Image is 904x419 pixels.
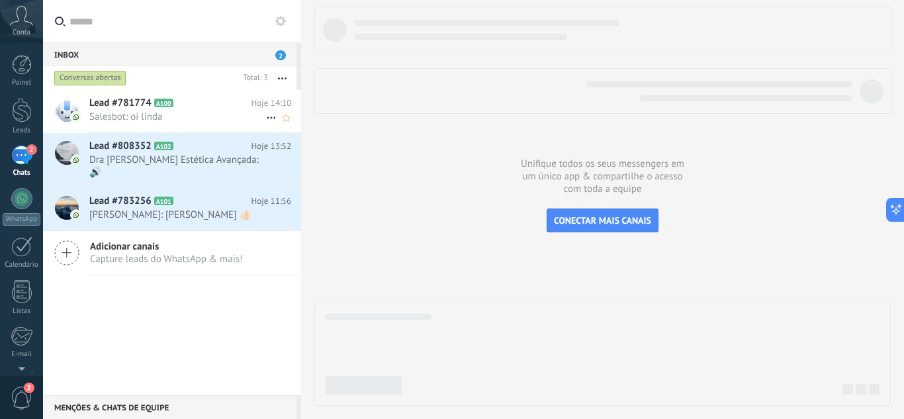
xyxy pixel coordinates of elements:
[3,79,41,87] div: Painel
[251,97,291,110] span: Hoje 14:10
[43,395,296,419] div: Menções & Chats de equipe
[275,50,286,60] span: 2
[89,209,266,221] span: [PERSON_NAME]: [PERSON_NAME] 👍🏻
[43,133,301,187] a: Lead #808352 A102 Hoje 13:52 Dra [PERSON_NAME] Estética Avançada: 🔊
[3,213,40,226] div: WhatsApp
[554,214,651,226] span: CONECTAR MAIS CANAIS
[43,90,301,132] a: Lead #781774 A100 Hoje 14:10 Salesbot: oi linda
[3,126,41,135] div: Leads
[13,28,30,37] span: Conta
[3,169,41,177] div: Chats
[154,142,173,150] span: A102
[154,197,173,205] span: A101
[89,111,266,123] span: Salesbot: oi linda
[26,144,37,155] span: 2
[90,240,243,253] span: Adicionar canais
[71,156,81,165] img: com.amocrm.amocrmwa.svg
[43,188,301,230] a: Lead #783256 A101 Hoje 11:56 [PERSON_NAME]: [PERSON_NAME] 👍🏻
[3,350,41,359] div: E-mail
[251,195,291,208] span: Hoje 11:56
[89,97,152,110] span: Lead #781774
[154,99,173,107] span: A100
[90,253,243,265] span: Capture leads do WhatsApp & mais!
[547,209,658,232] button: CONECTAR MAIS CANAIS
[89,140,152,153] span: Lead #808352
[71,113,81,122] img: com.amocrm.amocrmwa.svg
[71,210,81,220] img: com.amocrm.amocrmwa.svg
[3,261,41,269] div: Calendário
[24,383,34,393] span: 2
[251,140,291,153] span: Hoje 13:52
[3,307,41,316] div: Listas
[43,42,296,66] div: Inbox
[89,154,266,179] span: Dra [PERSON_NAME] Estética Avançada: 🔊
[268,66,296,90] button: Mais
[54,70,126,86] div: Conversas abertas
[238,71,268,85] div: Total: 3
[89,195,152,208] span: Lead #783256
